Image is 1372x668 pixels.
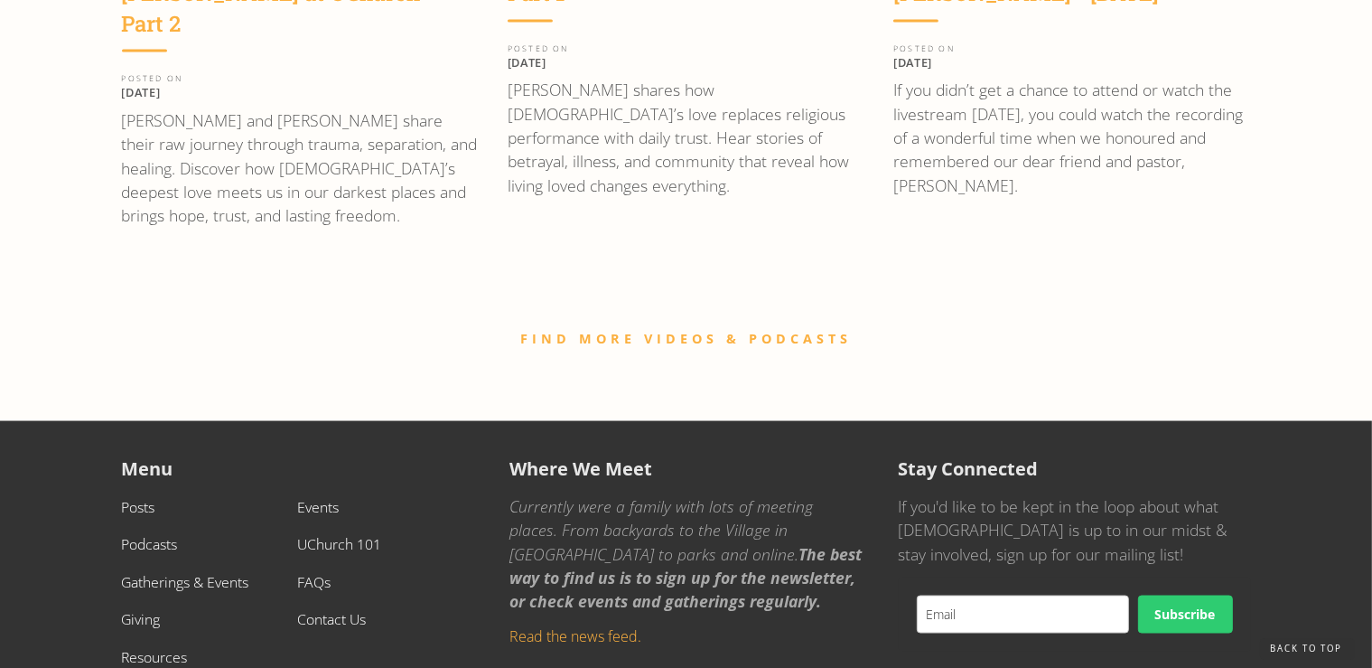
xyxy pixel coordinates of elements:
[122,457,474,480] h5: Menu
[510,495,814,565] em: Currently were a family with lots of meeting places. From backyards to the Village in [GEOGRAPHIC...
[122,609,161,629] a: Giving
[899,457,1251,480] h5: Stay Connected
[510,543,863,613] em: The best way to find us is to sign up for the newsletter, or check events and gatherings regularly.
[508,45,864,53] div: POSTED ON
[520,330,852,347] a: FIND MORE VIDEOS & PODCASTS
[917,596,1129,634] input: Email
[1260,638,1356,660] a: Back to Top
[510,457,863,480] h5: Where We Meet
[893,55,1250,70] p: [DATE]
[122,497,155,517] a: Posts
[1138,596,1233,634] button: Subscribe
[508,78,864,197] p: [PERSON_NAME] shares how [DEMOGRAPHIC_DATA]’s love replaces religious performance with daily trus...
[122,572,249,592] a: Gatherings & Events
[122,108,479,228] p: [PERSON_NAME] and [PERSON_NAME] share their raw journey through trauma, separation, and healing. ...
[122,647,188,667] a: Resources
[893,78,1250,197] p: If you didn’t get a chance to attend or watch the livestream [DATE], you could watch the recordin...
[298,609,367,629] a: Contact Us
[122,75,479,83] div: POSTED ON
[122,534,178,554] a: Podcasts
[510,626,642,646] a: Read the news feed.
[899,494,1251,566] p: If you'd like to be kept in the loop about what [DEMOGRAPHIC_DATA] is up to in our midst & stay i...
[122,85,479,99] p: [DATE]
[298,572,331,592] a: FAQs
[298,497,340,517] a: Events
[508,55,864,70] p: [DATE]
[893,45,1250,53] div: POSTED ON
[298,534,382,554] a: UChurch 101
